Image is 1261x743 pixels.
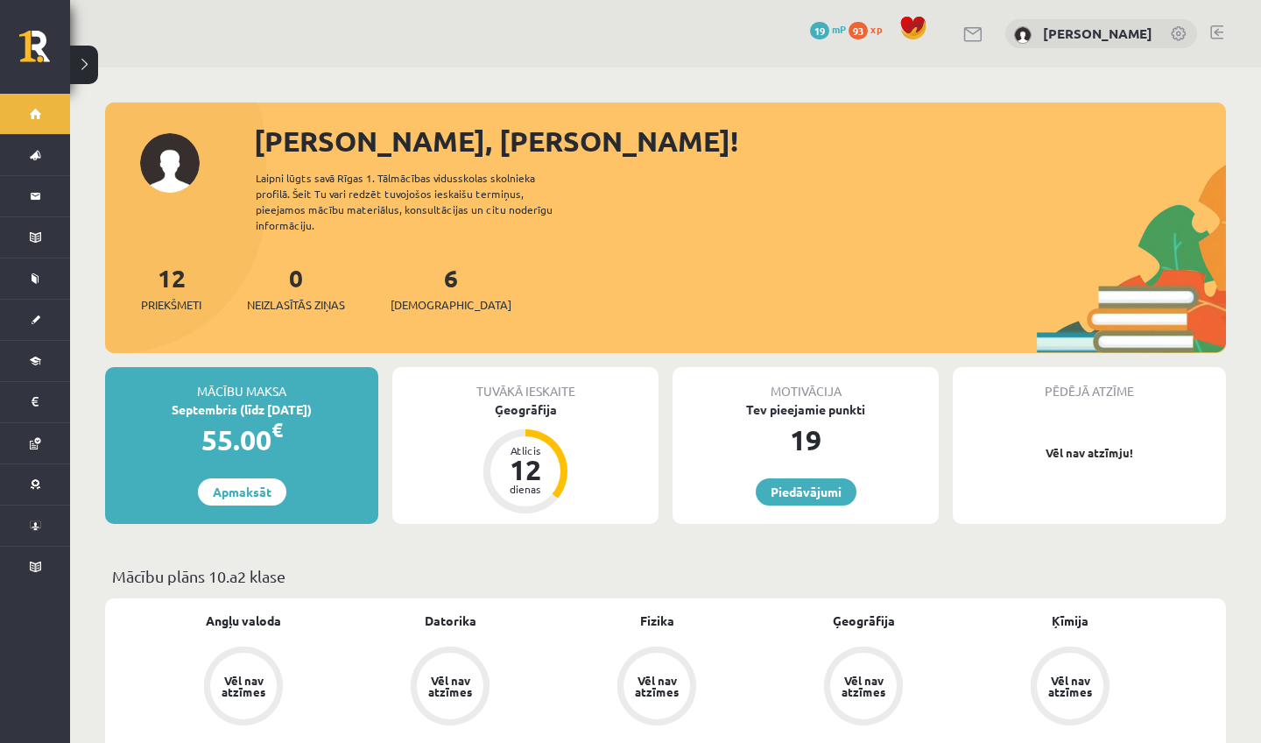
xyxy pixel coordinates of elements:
[392,400,659,516] a: Ģeogrāfija Atlicis 12 dienas
[206,612,281,630] a: Angļu valoda
[810,22,829,39] span: 19
[832,22,846,36] span: mP
[391,296,511,314] span: [DEMOGRAPHIC_DATA]
[499,445,552,456] div: Atlicis
[632,675,681,697] div: Vēl nav atzīmes
[105,419,378,461] div: 55.00
[967,647,1173,729] a: Vēl nav atzīmes
[247,296,345,314] span: Neizlasītās ziņas
[198,478,286,506] a: Apmaksāt
[141,262,201,314] a: 12Priekšmeti
[219,675,268,697] div: Vēl nav atzīmes
[499,484,552,494] div: dienas
[392,400,659,419] div: Ģeogrāfija
[271,417,283,442] span: €
[640,612,674,630] a: Fizika
[1052,612,1088,630] a: Ķīmija
[426,675,475,697] div: Vēl nav atzīmes
[849,22,868,39] span: 93
[1014,26,1032,44] img: Rūta Talle
[112,564,1219,588] p: Mācību plāns 10.a2 klase
[953,367,1226,400] div: Pēdējā atzīme
[553,647,760,729] a: Vēl nav atzīmes
[425,612,476,630] a: Datorika
[833,612,895,630] a: Ģeogrāfija
[810,22,846,36] a: 19 mP
[347,647,553,729] a: Vēl nav atzīmes
[673,400,939,419] div: Tev pieejamie punkti
[140,647,347,729] a: Vēl nav atzīmes
[839,675,888,697] div: Vēl nav atzīmes
[254,120,1226,162] div: [PERSON_NAME], [PERSON_NAME]!
[499,456,552,484] div: 12
[19,31,70,74] a: Rīgas 1. Tālmācības vidusskola
[673,367,939,400] div: Motivācija
[962,444,1217,462] p: Vēl nav atzīmju!
[256,170,583,233] div: Laipni lūgts savā Rīgas 1. Tālmācības vidusskolas skolnieka profilā. Šeit Tu vari redzēt tuvojošo...
[760,647,967,729] a: Vēl nav atzīmes
[1046,675,1095,697] div: Vēl nav atzīmes
[105,400,378,419] div: Septembris (līdz [DATE])
[391,262,511,314] a: 6[DEMOGRAPHIC_DATA]
[870,22,882,36] span: xp
[247,262,345,314] a: 0Neizlasītās ziņas
[673,419,939,461] div: 19
[392,367,659,400] div: Tuvākā ieskaite
[141,296,201,314] span: Priekšmeti
[105,367,378,400] div: Mācību maksa
[756,478,856,506] a: Piedāvājumi
[849,22,891,36] a: 93 xp
[1043,25,1152,42] a: [PERSON_NAME]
